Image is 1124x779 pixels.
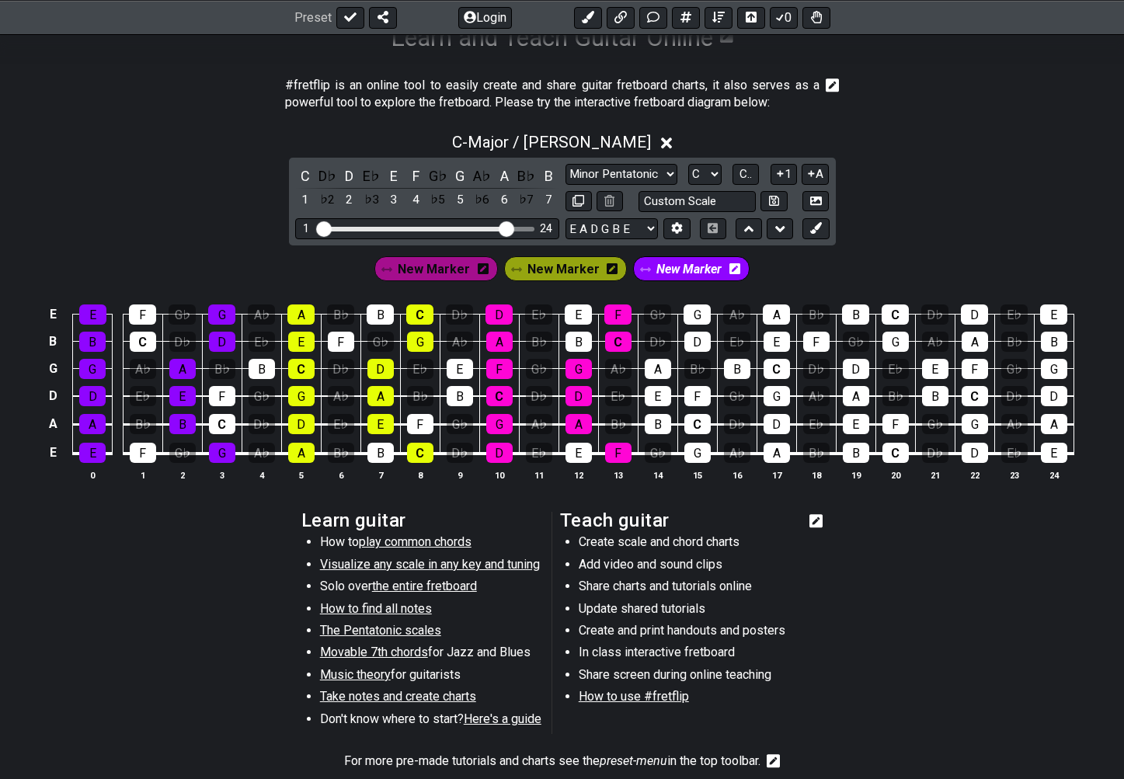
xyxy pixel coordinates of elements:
div: toggle color [450,190,470,210]
div: B♭ [130,414,156,434]
div: F [328,332,354,352]
th: 12 [559,467,598,483]
select: Tonic/Root [688,164,722,185]
div: A [962,332,988,352]
div: G♭ [1001,359,1028,379]
button: Open sort Window [705,6,733,28]
div: toggle color [538,165,559,186]
div: toggle color [317,165,337,186]
th: 14 [638,467,677,483]
div: D [565,386,592,406]
div: E♭ [249,332,275,352]
div: toggle color [339,190,360,210]
div: A♭ [447,332,473,352]
th: 16 [717,467,757,483]
div: B [79,332,106,352]
th: 22 [955,467,994,483]
div: E [922,359,948,379]
span: How to use #fretflip [579,689,689,704]
div: F [130,443,156,463]
div: D♭ [328,359,354,379]
div: G♭ [922,414,948,434]
button: Done edit! [336,6,364,28]
div: F [962,359,988,379]
div: toggle color [538,190,559,210]
div: D [209,332,235,352]
span: play common chords [359,534,472,549]
div: G [684,304,711,325]
div: F [486,359,513,379]
div: B [843,443,869,463]
div: E♭ [803,414,830,434]
div: C [764,359,790,379]
div: A [367,386,394,406]
button: Add Text [639,6,667,28]
div: toggle color [494,165,514,186]
div: E [764,332,790,352]
div: C [882,304,909,325]
div: B♭ [882,386,909,406]
div: 24 [540,222,552,235]
div: A♭ [526,414,552,434]
div: B [1041,332,1067,352]
td: E [43,438,62,468]
th: 7 [360,467,400,483]
th: 4 [242,467,281,483]
div: A [645,359,671,379]
button: Create Image [802,191,829,212]
div: Visible fret range [295,218,559,239]
div: A♭ [724,443,750,463]
div: C [406,304,433,325]
th: 24 [1034,467,1074,483]
div: A♭ [328,386,354,406]
div: F [407,414,433,434]
li: Share screen during online teaching [579,666,800,688]
span: Visualize any scale in any key and tuning [320,557,540,572]
div: toggle color [517,190,537,210]
div: B [565,332,592,352]
div: toggle color [428,190,448,210]
div: B [249,359,275,379]
div: A [843,386,869,406]
td: E [43,301,62,329]
button: Add scale/chord fretkit item [672,6,700,28]
div: toggle color [494,190,514,210]
th: 13 [598,467,638,483]
div: D♭ [724,414,750,434]
th: 6 [321,467,360,483]
div: A [763,304,790,325]
span: Here's a guide [464,711,541,726]
div: E [565,304,592,325]
div: B♭ [327,304,354,325]
button: 1 [771,164,797,185]
th: 0 [73,467,113,483]
div: C [209,414,235,434]
div: G♭ [447,414,473,434]
div: B♭ [328,443,354,463]
div: G♭ [526,359,552,379]
span: Click to edit [344,753,760,771]
h1: Click to edit [391,23,713,52]
div: toggle color [361,165,381,186]
div: A♭ [723,304,750,325]
div: G [1041,359,1067,379]
div: E [843,414,869,434]
div: B [724,359,750,379]
div: toggle color [428,165,448,186]
div: A♭ [922,332,948,352]
div: toggle color [472,190,492,210]
div: G [209,443,235,463]
th: 19 [836,467,875,483]
div: toggle color [405,165,426,186]
li: Share charts and tutorials online [579,578,800,600]
th: 1 [123,467,162,483]
span: Music theory [320,667,391,682]
li: How to [320,534,541,555]
div: B♭ [802,304,830,325]
span: Take notes and create charts [320,689,476,704]
div: G [208,304,235,325]
div: toggle color [384,165,404,186]
div: B [367,304,394,325]
div: E♭ [1001,443,1028,463]
div: F [684,386,711,406]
